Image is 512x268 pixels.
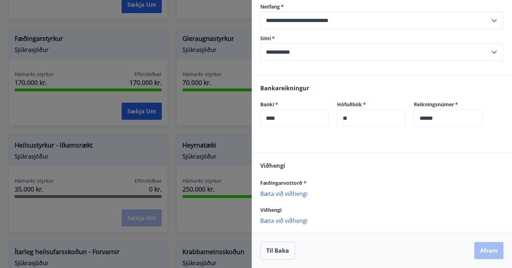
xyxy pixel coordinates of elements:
span: Bankareikningur [260,84,309,92]
span: Viðhengi [260,162,285,170]
p: Bæta við viðhengi [260,190,503,197]
span: Fæðingarvottorð [260,179,306,186]
label: Höfuðbók [337,101,405,108]
button: Til baka [260,242,295,259]
label: Netfang [260,3,503,10]
p: Bæta við viðhengi [260,217,503,224]
label: Reikningsnúmer [414,101,482,108]
span: Viðhengi [260,207,282,213]
label: Sími [260,35,503,42]
label: Banki [260,101,329,108]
